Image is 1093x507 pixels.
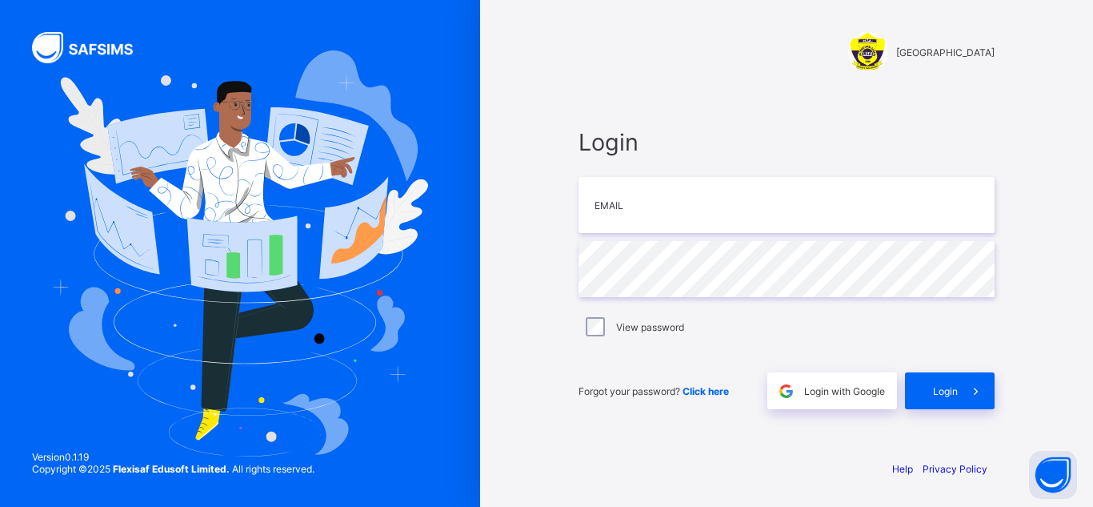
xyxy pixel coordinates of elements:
a: Help [892,463,913,475]
span: Copyright © 2025 All rights reserved. [32,463,314,475]
a: Click here [683,385,729,397]
img: google.396cfc9801f0270233282035f929180a.svg [777,382,795,400]
img: SAFSIMS Logo [32,32,152,63]
button: Open asap [1029,451,1077,499]
span: Version 0.1.19 [32,451,314,463]
span: [GEOGRAPHIC_DATA] [896,46,995,58]
label: View password [616,321,684,333]
img: Hero Image [52,50,429,456]
strong: Flexisaf Edusoft Limited. [113,463,230,475]
span: Forgot your password? [579,385,729,397]
a: Privacy Policy [923,463,987,475]
span: Login with Google [804,385,885,397]
span: Login [579,128,995,156]
span: Login [933,385,958,397]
